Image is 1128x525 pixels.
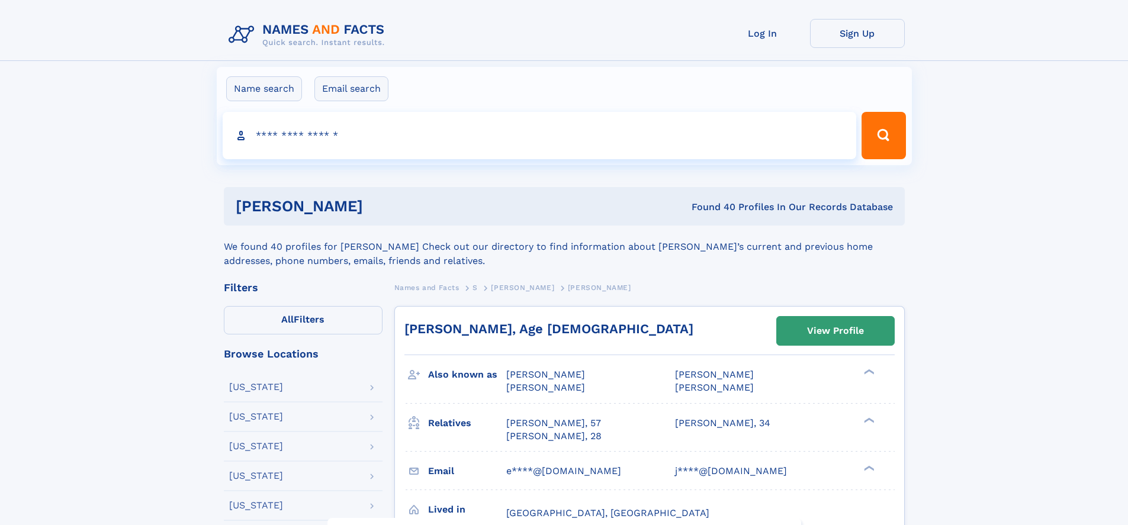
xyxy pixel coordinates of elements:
[229,412,283,421] div: [US_STATE]
[229,471,283,481] div: [US_STATE]
[224,306,383,334] label: Filters
[281,314,294,325] span: All
[675,382,754,393] span: [PERSON_NAME]
[226,76,302,101] label: Name search
[229,382,283,392] div: [US_STATE]
[527,201,893,214] div: Found 40 Profiles In Our Records Database
[861,464,875,472] div: ❯
[506,382,585,393] span: [PERSON_NAME]
[404,321,693,336] a: [PERSON_NAME], Age [DEMOGRAPHIC_DATA]
[229,501,283,510] div: [US_STATE]
[506,369,585,380] span: [PERSON_NAME]
[506,430,602,443] a: [PERSON_NAME], 28
[428,413,506,433] h3: Relatives
[777,317,894,345] a: View Profile
[229,442,283,451] div: [US_STATE]
[491,280,554,295] a: [PERSON_NAME]
[568,284,631,292] span: [PERSON_NAME]
[491,284,554,292] span: [PERSON_NAME]
[810,19,905,48] a: Sign Up
[428,365,506,385] h3: Also known as
[224,282,383,293] div: Filters
[506,507,709,518] span: [GEOGRAPHIC_DATA], [GEOGRAPHIC_DATA]
[675,369,754,380] span: [PERSON_NAME]
[861,416,875,424] div: ❯
[506,417,601,430] a: [PERSON_NAME], 57
[715,19,810,48] a: Log In
[314,76,388,101] label: Email search
[224,349,383,359] div: Browse Locations
[861,368,875,376] div: ❯
[428,500,506,520] h3: Lived in
[224,19,394,51] img: Logo Names and Facts
[862,112,905,159] button: Search Button
[224,226,905,268] div: We found 40 profiles for [PERSON_NAME] Check out our directory to find information about [PERSON_...
[675,417,770,430] a: [PERSON_NAME], 34
[807,317,864,344] div: View Profile
[394,280,459,295] a: Names and Facts
[473,280,478,295] a: S
[473,284,478,292] span: S
[236,199,528,214] h1: [PERSON_NAME]
[428,461,506,481] h3: Email
[223,112,857,159] input: search input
